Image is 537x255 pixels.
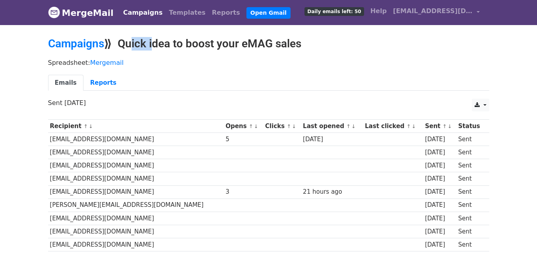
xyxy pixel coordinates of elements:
[48,75,83,91] a: Emails
[254,123,258,129] a: ↓
[225,187,261,197] div: 3
[48,238,224,251] td: [EMAIL_ADDRESS][DOMAIN_NAME]
[48,185,224,199] td: [EMAIL_ADDRESS][DOMAIN_NAME]
[48,99,489,107] p: Sent [DATE]
[303,187,361,197] div: 21 hours ago
[456,199,485,212] td: Sent
[83,75,123,91] a: Reports
[448,123,452,129] a: ↓
[425,148,454,157] div: [DATE]
[263,120,301,133] th: Clicks
[425,240,454,249] div: [DATE]
[456,172,485,185] td: Sent
[351,123,356,129] a: ↓
[456,238,485,251] td: Sent
[48,120,224,133] th: Recipient
[83,123,88,129] a: ↑
[456,185,485,199] td: Sent
[48,159,224,172] td: [EMAIL_ADDRESS][DOMAIN_NAME]
[48,212,224,225] td: [EMAIL_ADDRESS][DOMAIN_NAME]
[367,3,390,19] a: Help
[224,120,264,133] th: Opens
[456,212,485,225] td: Sent
[209,5,243,21] a: Reports
[301,3,367,19] a: Daily emails left: 50
[287,123,291,129] a: ↑
[48,146,224,159] td: [EMAIL_ADDRESS][DOMAIN_NAME]
[425,174,454,183] div: [DATE]
[425,135,454,144] div: [DATE]
[225,135,261,144] div: 5
[425,227,454,236] div: [DATE]
[48,6,60,18] img: MergeMail logo
[292,123,296,129] a: ↓
[48,172,224,185] td: [EMAIL_ADDRESS][DOMAIN_NAME]
[48,37,104,50] a: Campaigns
[456,225,485,238] td: Sent
[393,6,473,16] span: [EMAIL_ADDRESS][DOMAIN_NAME]
[425,214,454,223] div: [DATE]
[346,123,351,129] a: ↑
[412,123,416,129] a: ↓
[304,7,364,16] span: Daily emails left: 50
[246,7,291,19] a: Open Gmail
[425,187,454,197] div: [DATE]
[48,58,489,67] p: Spreadsheet:
[407,123,411,129] a: ↑
[456,120,485,133] th: Status
[48,199,224,212] td: [PERSON_NAME][EMAIL_ADDRESS][DOMAIN_NAME]
[425,200,454,210] div: [DATE]
[301,120,363,133] th: Last opened
[456,159,485,172] td: Sent
[456,133,485,146] td: Sent
[166,5,209,21] a: Templates
[48,4,114,21] a: MergeMail
[303,135,361,144] div: [DATE]
[249,123,253,129] a: ↑
[456,146,485,159] td: Sent
[423,120,456,133] th: Sent
[442,123,447,129] a: ↑
[363,120,423,133] th: Last clicked
[390,3,483,22] a: [EMAIL_ADDRESS][DOMAIN_NAME]
[89,123,93,129] a: ↓
[425,161,454,170] div: [DATE]
[48,37,489,51] h2: ⟫ Quick idea to boost your eMAG sales
[90,59,124,66] a: Mergemail
[48,225,224,238] td: [EMAIL_ADDRESS][DOMAIN_NAME]
[120,5,166,21] a: Campaigns
[497,217,537,255] iframe: Chat Widget
[48,133,224,146] td: [EMAIL_ADDRESS][DOMAIN_NAME]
